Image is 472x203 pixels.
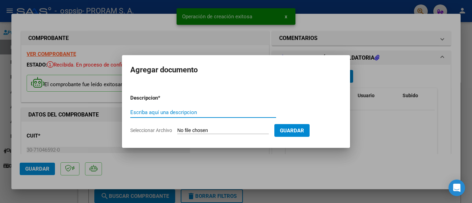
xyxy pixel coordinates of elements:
h2: Agregar documento [130,63,342,77]
span: Seleccionar Archivo [130,128,172,133]
p: Descripcion [130,94,194,102]
button: Guardar [274,124,310,137]
div: Open Intercom Messenger [449,180,465,196]
span: Guardar [280,128,304,134]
